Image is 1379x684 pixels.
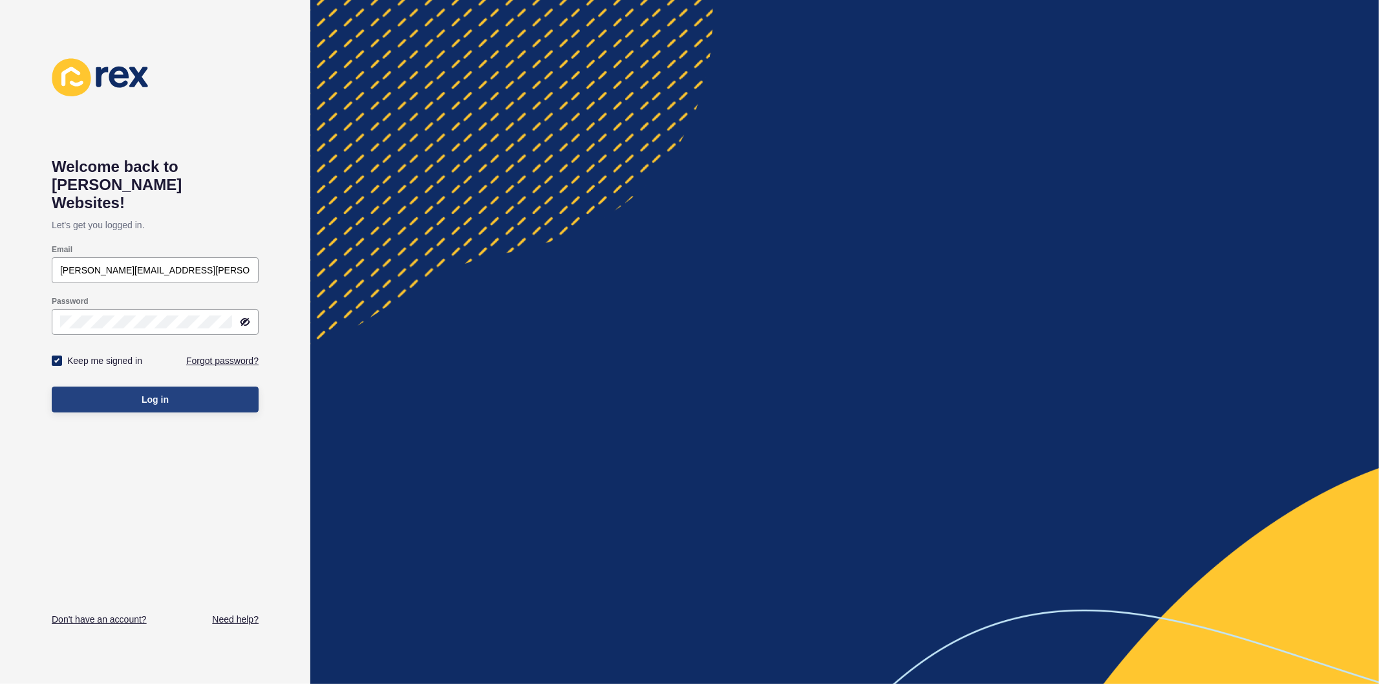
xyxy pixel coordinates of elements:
a: Need help? [212,613,259,626]
h1: Welcome back to [PERSON_NAME] Websites! [52,158,259,212]
a: Don't have an account? [52,613,147,626]
label: Password [52,296,89,306]
input: e.g. name@company.com [60,264,250,277]
a: Forgot password? [186,354,259,367]
label: Keep me signed in [67,354,142,367]
label: Email [52,244,72,255]
p: Let's get you logged in. [52,212,259,238]
button: Log in [52,387,259,412]
span: Log in [142,393,169,406]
